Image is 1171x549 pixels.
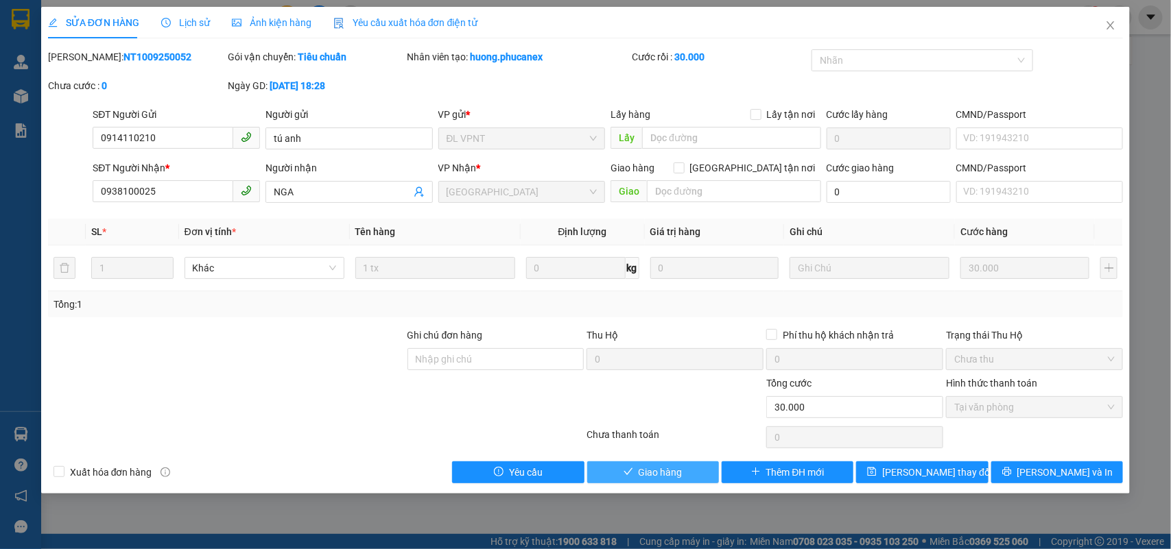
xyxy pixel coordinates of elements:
[438,107,606,122] div: VP gửi
[766,465,825,480] span: Thêm ĐH mới
[265,160,433,175] div: Người nhận
[991,461,1123,483] button: printer[PERSON_NAME] và In
[193,258,336,278] span: Khác
[333,17,478,28] span: Yêu cầu xuất hóa đơn điện tử
[558,226,607,237] span: Định lượng
[946,378,1037,389] label: Hình thức thanh toán
[956,107,1124,122] div: CMND/Passport
[161,17,210,28] span: Lịch sử
[232,17,311,28] span: Ảnh kiện hàng
[784,219,955,245] th: Ghi chú
[1100,257,1117,279] button: plus
[586,427,766,451] div: Chưa thanh toán
[642,127,821,149] input: Dọc đường
[827,181,951,203] input: Cước giao hàng
[407,348,584,370] input: Ghi chú đơn hàng
[650,257,779,279] input: 0
[856,461,988,483] button: save[PERSON_NAME] thay đổi
[960,226,1008,237] span: Cước hàng
[241,185,252,196] span: phone
[954,349,1115,369] span: Chưa thu
[17,88,71,177] b: Phúc An Express
[48,17,139,28] span: SỬA ĐƠN HÀNG
[827,162,895,173] label: Cước giao hàng
[960,257,1089,279] input: 0
[241,132,252,143] span: phone
[827,109,888,120] label: Cước lấy hàng
[611,162,654,173] span: Giao hàng
[587,461,719,483] button: checkGiao hàng
[407,49,629,64] div: Nhân viên tạo:
[777,328,899,343] span: Phí thu hộ khách nhận trả
[161,18,171,27] span: clock-circle
[93,107,260,122] div: SĐT Người Gửi
[298,51,346,62] b: Tiêu chuẩn
[867,467,877,478] span: save
[954,397,1115,417] span: Tại văn phòng
[149,17,182,50] img: logo.jpg
[93,160,260,175] div: SĐT Người Nhận
[91,226,102,237] span: SL
[355,257,515,279] input: VD: Bàn, Ghế
[751,467,761,478] span: plus
[956,160,1124,175] div: CMND/Passport
[882,465,992,480] span: [PERSON_NAME] thay đổi
[611,109,650,120] span: Lấy hàng
[447,182,598,202] span: ĐL Quận 5
[611,180,647,202] span: Giao
[650,226,701,237] span: Giá trị hàng
[1002,467,1012,478] span: printer
[509,465,543,480] span: Yêu cầu
[54,257,75,279] button: delete
[414,186,425,197] span: user-add
[611,127,642,149] span: Lấy
[355,226,396,237] span: Tên hàng
[333,18,344,29] img: icon
[48,49,225,64] div: [PERSON_NAME]:
[722,461,853,483] button: plusThêm ĐH mới
[447,128,598,149] span: ĐL VPNT
[407,330,483,341] label: Ghi chú đơn hàng
[54,297,453,312] div: Tổng: 1
[946,328,1123,343] div: Trạng thái Thu Hộ
[632,49,809,64] div: Cước rồi :
[639,465,683,480] span: Giao hàng
[624,467,633,478] span: check
[647,180,821,202] input: Dọc đường
[626,257,639,279] span: kg
[265,107,433,122] div: Người gửi
[827,127,951,149] input: Cước lấy hàng
[452,461,584,483] button: exclamation-circleYêu cầu
[123,51,191,62] b: NT1009250052
[228,78,405,93] div: Ngày GD:
[674,51,705,62] b: 30.000
[161,467,170,477] span: info-circle
[494,467,504,478] span: exclamation-circle
[115,65,189,82] li: (c) 2017
[761,107,821,122] span: Lấy tận nơi
[48,78,225,93] div: Chưa cước :
[1105,20,1116,31] span: close
[790,257,949,279] input: Ghi Chú
[1091,7,1130,45] button: Close
[685,160,821,175] span: [GEOGRAPHIC_DATA] tận nơi
[766,378,812,389] span: Tổng cước
[438,162,477,173] span: VP Nhận
[270,80,325,91] b: [DATE] 18:28
[115,52,189,63] b: [DOMAIN_NAME]
[228,49,405,64] div: Gói vận chuyển:
[102,80,107,91] b: 0
[64,465,158,480] span: Xuất hóa đơn hàng
[471,51,543,62] b: huong.phucanex
[232,18,241,27] span: picture
[1017,465,1113,480] span: [PERSON_NAME] và In
[185,226,236,237] span: Đơn vị tính
[17,17,86,86] img: logo.jpg
[587,330,618,341] span: Thu Hộ
[48,18,58,27] span: edit
[84,20,136,84] b: Gửi khách hàng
